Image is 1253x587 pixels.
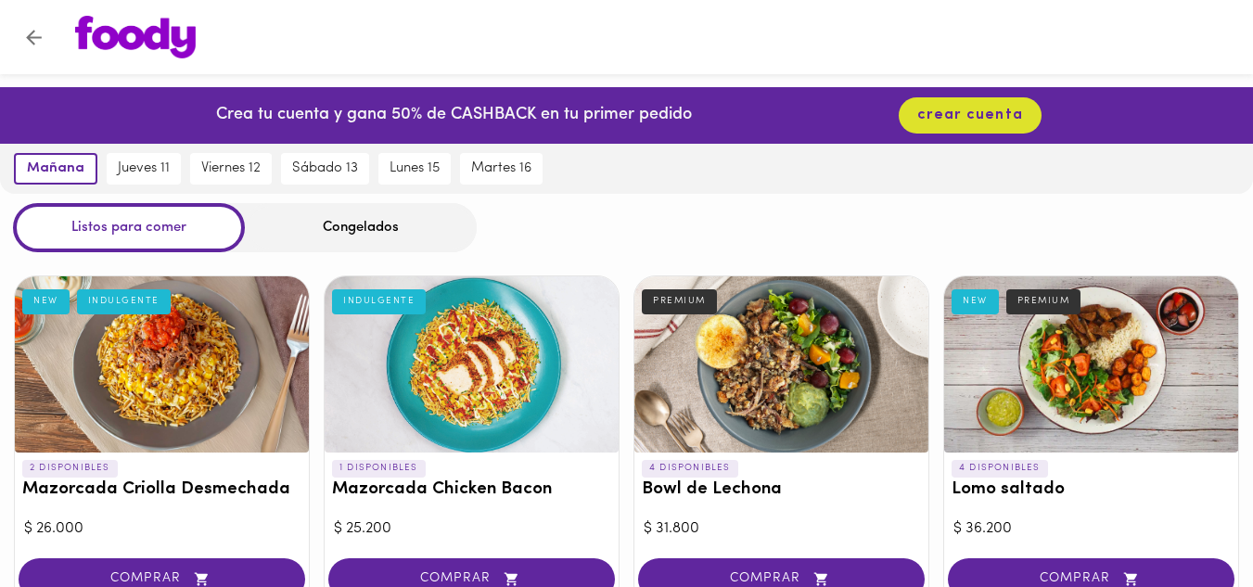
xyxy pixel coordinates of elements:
[332,289,426,313] div: INDULGENTE
[899,97,1042,134] button: crear cuenta
[460,153,543,185] button: martes 16
[642,480,921,500] h3: Bowl de Lechona
[378,153,451,185] button: lunes 15
[77,289,171,313] div: INDULGENTE
[952,480,1231,500] h3: Lomo saltado
[644,518,919,540] div: $ 31.800
[332,460,426,477] p: 1 DISPONIBLES
[107,153,181,185] button: jueves 11
[190,153,272,185] button: viernes 12
[201,160,261,177] span: viernes 12
[245,203,477,252] div: Congelados
[24,518,300,540] div: $ 26.000
[953,518,1229,540] div: $ 36.200
[42,571,282,587] span: COMPRAR
[13,203,245,252] div: Listos para comer
[352,571,592,587] span: COMPRAR
[22,480,301,500] h3: Mazorcada Criolla Desmechada
[15,276,309,453] div: Mazorcada Criolla Desmechada
[971,571,1211,587] span: COMPRAR
[27,160,84,177] span: mañana
[118,160,170,177] span: jueves 11
[325,276,619,453] div: Mazorcada Chicken Bacon
[216,104,692,128] p: Crea tu cuenta y gana 50% de CASHBACK en tu primer pedido
[917,107,1023,124] span: crear cuenta
[661,571,901,587] span: COMPRAR
[471,160,531,177] span: martes 16
[292,160,358,177] span: sábado 13
[75,16,196,58] img: logo.png
[1145,479,1234,568] iframe: Messagebird Livechat Widget
[332,480,611,500] h3: Mazorcada Chicken Bacon
[952,460,1048,477] p: 4 DISPONIBLES
[14,153,97,185] button: mañana
[22,289,70,313] div: NEW
[22,460,118,477] p: 2 DISPONIBLES
[11,15,57,60] button: Volver
[952,289,999,313] div: NEW
[334,518,609,540] div: $ 25.200
[390,160,440,177] span: lunes 15
[642,460,738,477] p: 4 DISPONIBLES
[634,276,928,453] div: Bowl de Lechona
[1006,289,1081,313] div: PREMIUM
[944,276,1238,453] div: Lomo saltado
[281,153,369,185] button: sábado 13
[642,289,717,313] div: PREMIUM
